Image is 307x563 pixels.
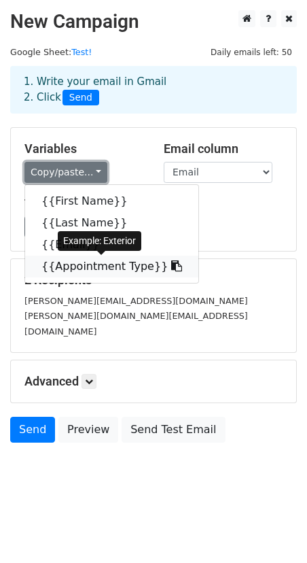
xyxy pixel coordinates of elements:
a: Send [10,417,55,443]
h5: Email column [164,141,283,156]
a: Preview [58,417,118,443]
a: {{Email}} [25,234,198,256]
span: Daily emails left: 50 [206,45,297,60]
a: {{First Name}} [25,190,198,212]
div: Example: Exterior [58,231,141,251]
h5: Advanced [24,374,283,389]
h5: Variables [24,141,143,156]
a: {{Last Name}} [25,212,198,234]
a: Test! [71,47,92,57]
span: Send [62,90,99,106]
small: [PERSON_NAME][EMAIL_ADDRESS][DOMAIN_NAME] [24,296,248,306]
a: Copy/paste... [24,162,107,183]
small: Google Sheet: [10,47,92,57]
small: [PERSON_NAME][DOMAIN_NAME][EMAIL_ADDRESS][DOMAIN_NAME] [24,311,248,337]
a: {{Appointment Type}} [25,256,198,277]
a: Send Test Email [122,417,225,443]
h2: New Campaign [10,10,297,33]
a: Daily emails left: 50 [206,47,297,57]
iframe: Chat Widget [239,498,307,563]
div: 1. Write your email in Gmail 2. Click [14,74,293,105]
